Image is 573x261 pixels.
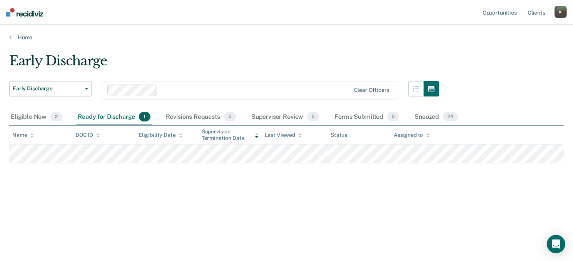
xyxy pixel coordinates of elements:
[333,109,401,126] div: Forms Submitted0
[9,81,92,96] button: Early Discharge
[75,132,100,138] div: DOC ID
[202,128,259,141] div: Supervision Termination Date
[547,235,565,253] div: Open Intercom Messenger
[394,132,430,138] div: Assigned to
[139,132,183,138] div: Eligibility Date
[13,85,82,92] span: Early Discharge
[9,109,64,126] div: Eligible Now2
[354,87,389,93] div: Clear officers
[76,109,152,126] div: Ready for Discharge1
[331,132,347,138] div: Status
[265,132,302,138] div: Last Viewed
[164,109,237,126] div: Revisions Requests0
[50,112,62,122] span: 2
[224,112,236,122] span: 0
[12,132,34,138] div: Name
[413,109,459,126] div: Snoozed24
[6,8,43,17] img: Recidiviz
[250,109,321,126] div: Supervisor Review0
[9,34,564,41] a: Home
[443,112,458,122] span: 24
[387,112,399,122] span: 0
[307,112,319,122] span: 0
[555,6,567,18] div: K I
[555,6,567,18] button: KI
[9,53,439,75] div: Early Discharge
[139,112,150,122] span: 1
